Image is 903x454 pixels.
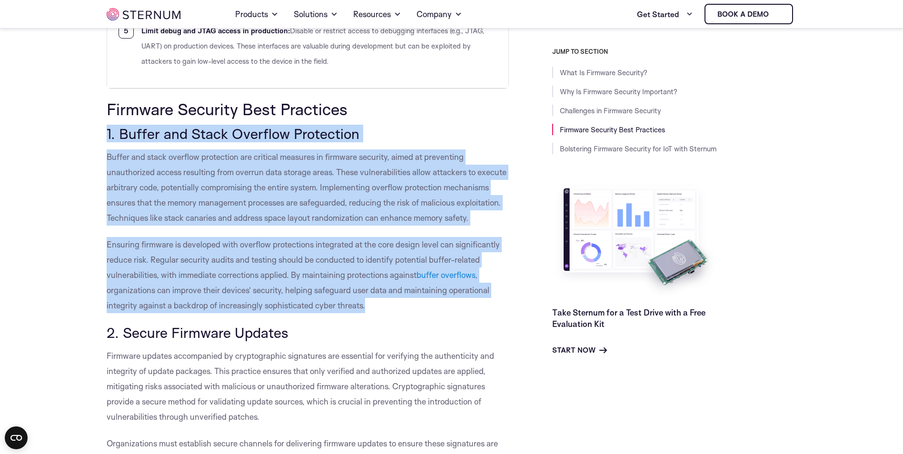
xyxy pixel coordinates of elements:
[560,87,677,96] a: Why Is Firmware Security Important?
[107,351,494,422] span: Firmware updates accompanied by cryptographic signatures are essential for verifying the authenti...
[141,26,484,66] span: Disable or restrict access to debugging interfaces (e.g., JTAG, UART) on production devices. Thes...
[107,8,180,20] img: sternum iot
[637,5,693,24] a: Get Started
[5,426,28,449] button: Open CMP widget
[417,1,462,28] a: Company
[560,144,716,153] a: Bolstering Firmware Security for IoT with Sternum
[552,181,719,299] img: Take Sternum for a Test Drive with a Free Evaluation Kit
[353,1,401,28] a: Resources
[107,125,359,142] span: 1. Buffer and Stack Overflow Protection
[235,1,278,28] a: Products
[417,270,475,280] a: buffer overflows
[560,68,647,77] a: What Is Firmware Security?
[294,1,338,28] a: Solutions
[552,48,797,55] h3: JUMP TO SECTION
[107,239,500,280] span: Ensuring firmware is developed with overflow protections integrated at the core design level can ...
[107,99,347,119] span: Firmware Security Best Practices
[705,4,793,24] a: Book a demo
[107,324,288,341] span: 2. Secure Firmware Updates
[107,270,489,310] span: , organizations can improve their devices’ security, helping safeguard user data and maintaining ...
[773,10,780,18] img: sternum iot
[552,345,607,356] a: Start Now
[560,106,661,115] a: Challenges in Firmware Security
[107,152,506,223] span: Buffer and stack overflow protection are critical measures in firmware security, aimed at prevent...
[552,307,705,329] a: Take Sternum for a Test Drive with a Free Evaluation Kit
[141,26,290,35] b: Limit debug and JTAG access in production:
[560,125,665,134] a: Firmware Security Best Practices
